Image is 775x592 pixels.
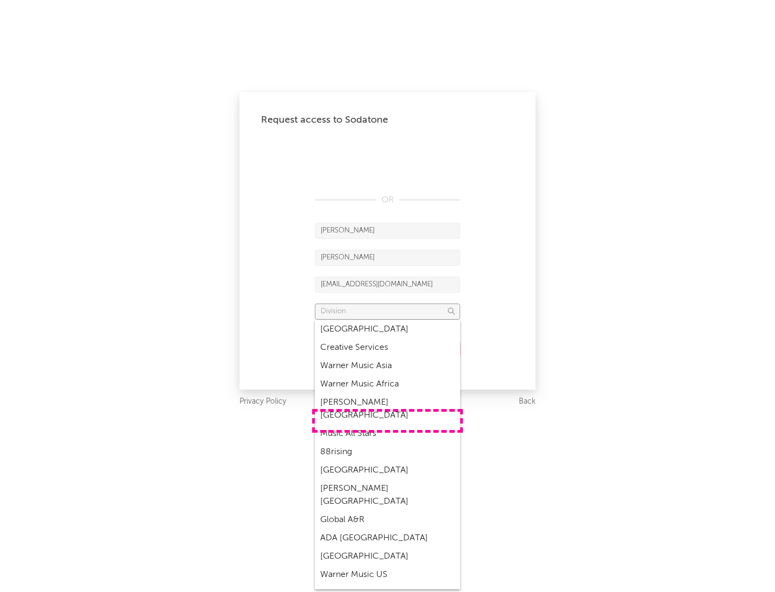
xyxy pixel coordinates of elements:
[261,114,514,126] div: Request access to Sodatone
[315,277,460,293] input: Email
[315,223,460,239] input: First Name
[315,461,460,480] div: [GEOGRAPHIC_DATA]
[315,443,460,461] div: 88rising
[315,480,460,511] div: [PERSON_NAME] [GEOGRAPHIC_DATA]
[239,395,286,408] a: Privacy Policy
[315,194,460,207] div: OR
[315,375,460,393] div: Warner Music Africa
[315,425,460,443] div: Music All Stars
[315,304,460,320] input: Division
[315,511,460,529] div: Global A&R
[315,357,460,375] div: Warner Music Asia
[315,393,460,425] div: [PERSON_NAME] [GEOGRAPHIC_DATA]
[315,547,460,566] div: [GEOGRAPHIC_DATA]
[519,395,536,408] a: Back
[315,529,460,547] div: ADA [GEOGRAPHIC_DATA]
[315,339,460,357] div: Creative Services
[315,320,460,339] div: [GEOGRAPHIC_DATA]
[315,566,460,584] div: Warner Music US
[315,250,460,266] input: Last Name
